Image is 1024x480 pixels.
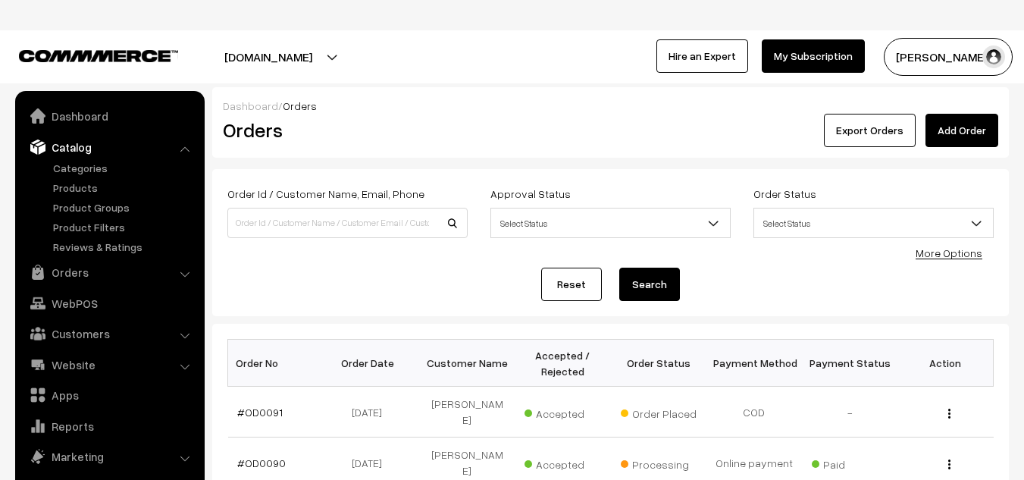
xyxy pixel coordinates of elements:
[541,268,602,301] a: Reset
[19,290,199,317] a: WebPOS
[925,114,998,147] a: Add Order
[948,460,950,469] img: Menu
[802,340,897,387] th: Payment Status
[491,210,730,237] span: Select Status
[611,340,706,387] th: Order Status
[19,381,199,409] a: Apps
[283,99,317,112] span: Orders
[19,50,178,61] img: COMMMERCE
[19,133,199,161] a: Catalog
[419,387,515,438] td: [PERSON_NAME]
[525,453,600,472] span: Accepted
[237,406,283,419] a: #OD0091
[897,340,993,387] th: Action
[515,340,610,387] th: Accepted / Rejected
[228,340,324,387] th: Order No
[621,402,697,422] span: Order Placed
[223,98,998,114] div: /
[802,387,897,438] td: -
[762,39,865,73] a: My Subscription
[490,186,571,202] label: Approval Status
[19,45,152,64] a: COMMMERCE
[49,160,199,176] a: Categories
[49,180,199,196] a: Products
[824,114,916,147] button: Export Orders
[754,210,993,237] span: Select Status
[223,99,278,112] a: Dashboard
[419,340,515,387] th: Customer Name
[19,443,199,470] a: Marketing
[237,456,286,469] a: #OD0090
[49,239,199,255] a: Reviews & Ratings
[753,208,994,238] span: Select Status
[884,38,1013,76] button: [PERSON_NAME]…
[19,102,199,130] a: Dashboard
[621,453,697,472] span: Processing
[812,453,888,472] span: Paid
[948,409,950,419] img: Menu
[619,268,680,301] button: Search
[656,39,748,73] a: Hire an Expert
[324,387,419,438] td: [DATE]
[753,186,816,202] label: Order Status
[227,186,424,202] label: Order Id / Customer Name, Email, Phone
[982,45,1005,68] img: user
[916,246,982,259] a: More Options
[171,38,365,76] button: [DOMAIN_NAME]
[19,351,199,378] a: Website
[227,208,468,238] input: Order Id / Customer Name / Customer Email / Customer Phone
[223,118,466,142] h2: Orders
[49,199,199,215] a: Product Groups
[324,340,419,387] th: Order Date
[706,340,802,387] th: Payment Method
[525,402,600,422] span: Accepted
[490,208,731,238] span: Select Status
[19,413,199,440] a: Reports
[19,320,199,347] a: Customers
[49,219,199,235] a: Product Filters
[19,259,199,286] a: Orders
[706,387,802,438] td: COD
